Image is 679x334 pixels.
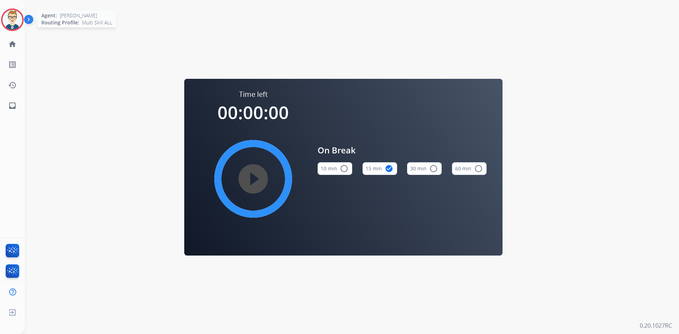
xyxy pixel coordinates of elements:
[362,162,397,175] button: 15 min
[340,164,348,173] mat-icon: radio_button_unchecked
[249,175,257,183] mat-icon: play_circle_filled
[41,12,57,19] span: Agent:
[385,164,393,173] mat-icon: check_circle
[452,162,487,175] button: 60 min
[60,12,97,19] span: [PERSON_NAME]
[474,164,483,173] mat-icon: radio_button_unchecked
[8,60,17,69] mat-icon: list_alt
[2,10,22,30] img: avatar
[318,162,352,175] button: 10 min
[640,321,672,330] p: 0.20.1027RC
[217,100,289,124] span: 00:00:00
[8,101,17,110] mat-icon: inbox
[8,81,17,89] mat-icon: history
[318,144,487,157] span: On Break
[239,89,268,99] span: Time left
[41,19,79,26] span: Routing Profile:
[8,40,17,48] mat-icon: home
[407,162,442,175] button: 30 min
[82,19,112,26] span: Multi Skill ALL
[429,164,438,173] mat-icon: radio_button_unchecked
